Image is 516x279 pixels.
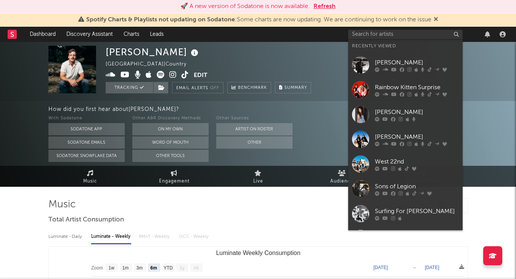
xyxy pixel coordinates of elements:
[348,127,463,152] a: [PERSON_NAME]
[348,30,463,39] input: Search for artists
[48,230,84,243] div: Luminate - Daily
[330,177,354,186] span: Audience
[180,2,310,11] div: 🚀 A new version of Sodatone is now available.
[150,265,157,271] text: 6m
[106,60,195,69] div: [GEOGRAPHIC_DATA] | Country
[216,123,293,135] button: Artist on Roster
[132,123,209,135] button: On My Own
[91,230,131,243] div: Luminate - Weekly
[238,83,267,93] span: Benchmark
[216,166,300,187] a: Live
[216,250,300,256] text: Luminate Weekly Consumption
[375,132,459,141] div: [PERSON_NAME]
[375,58,459,67] div: [PERSON_NAME]
[106,46,200,58] div: [PERSON_NAME]
[285,86,307,90] span: Summary
[132,166,216,187] a: Engagement
[300,166,384,187] a: Audience
[434,17,438,23] span: Dismiss
[313,2,336,11] button: Refresh
[132,114,209,123] div: Other A&R Discovery Methods
[48,215,124,224] span: Total Artist Consumption
[24,27,61,42] a: Dashboard
[180,265,185,271] text: 1y
[136,265,143,271] text: 3m
[48,123,125,135] button: Sodatone App
[163,265,172,271] text: YTD
[348,53,463,77] a: [PERSON_NAME]
[375,83,459,92] div: Rainbow Kitten Surprise
[172,82,223,93] button: Email AlertsOff
[275,82,311,93] button: Summary
[61,27,118,42] a: Discovery Assistant
[348,226,463,251] a: [PERSON_NAME]
[145,27,169,42] a: Leads
[227,82,271,93] a: Benchmark
[118,27,145,42] a: Charts
[375,107,459,117] div: [PERSON_NAME]
[216,136,293,149] button: Other
[375,157,459,166] div: West 22nd
[348,176,463,201] a: Sons of Legion
[216,114,293,123] div: Other Sources
[412,265,416,270] text: →
[425,265,439,270] text: [DATE]
[108,265,114,271] text: 1w
[253,177,263,186] span: Live
[86,17,431,23] span: : Some charts are now updating. We are continuing to work on the issue
[210,86,219,90] em: Off
[86,17,235,23] span: Spotify Charts & Playlists not updating on Sodatone
[83,177,97,186] span: Music
[159,177,190,186] span: Engagement
[348,152,463,176] a: West 22nd
[91,265,103,271] text: Zoom
[352,42,459,51] div: Recently Viewed
[48,166,132,187] a: Music
[375,207,459,216] div: Surfing For [PERSON_NAME]
[132,150,209,162] button: Other Tools
[132,136,209,149] button: Word Of Mouth
[48,150,125,162] button: Sodatone Snowflake Data
[48,114,125,123] div: With Sodatone
[375,182,459,191] div: Sons of Legion
[122,265,129,271] text: 1m
[373,265,388,270] text: [DATE]
[193,265,198,271] text: All
[348,77,463,102] a: Rainbow Kitten Surprise
[194,71,207,80] button: Edit
[348,201,463,226] a: Surfing For [PERSON_NAME]
[48,136,125,149] button: Sodatone Emails
[348,102,463,127] a: [PERSON_NAME]
[106,82,153,93] button: Tracking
